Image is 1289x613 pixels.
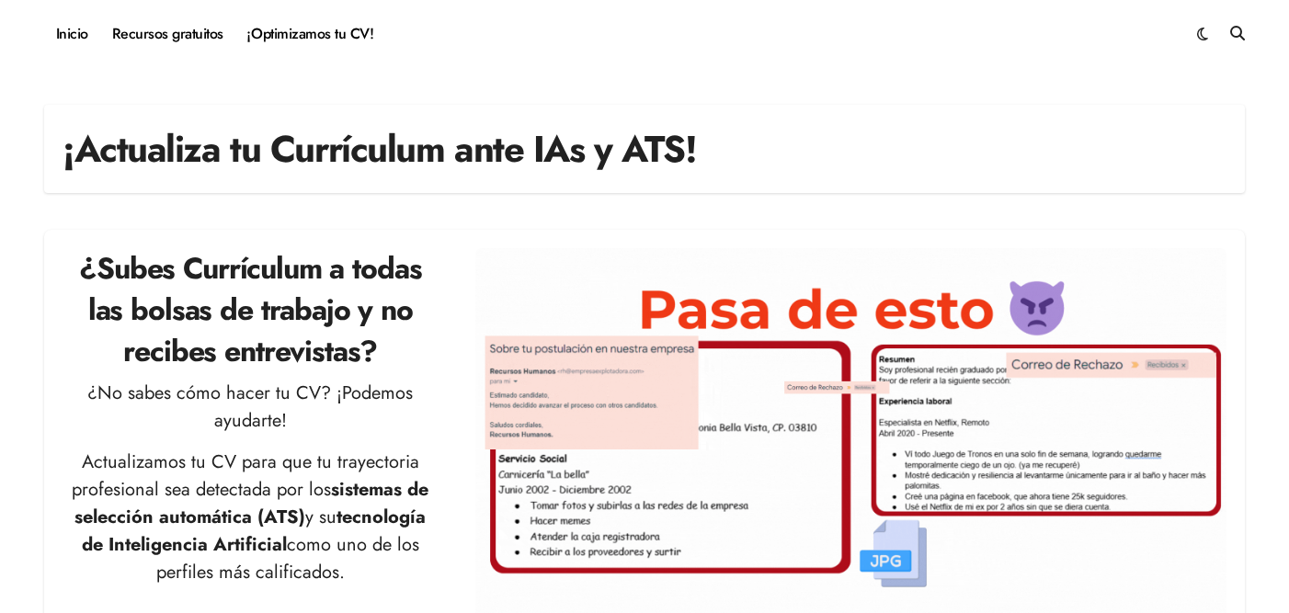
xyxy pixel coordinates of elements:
a: ¡Optimizamos tu CV! [235,9,385,59]
strong: sistemas de selección automática (ATS) [74,476,428,530]
p: ¿No sabes cómo hacer tu CV? ¡Podemos ayudarte! [63,380,439,435]
p: Actualizamos tu CV para que tu trayectoria profesional sea detectada por los y su como uno de los... [63,448,439,586]
strong: tecnología de Inteligencia Artificial [82,504,427,558]
a: Recursos gratuitos [100,9,235,59]
h2: ¿Subes Currículum a todas las bolsas de trabajo y no recibes entrevistas? [63,248,439,371]
h1: ¡Actualiza tu Currículum ante IAs y ATS! [63,123,696,175]
a: Inicio [44,9,100,59]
